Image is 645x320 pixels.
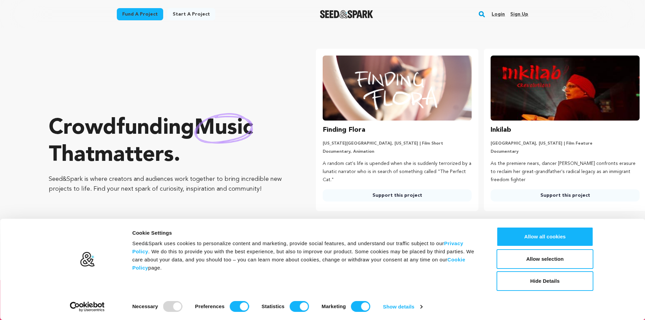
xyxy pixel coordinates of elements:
img: Inkilab image [491,56,640,121]
a: Support this project [323,189,472,201]
p: Seed&Spark is where creators and audiences work together to bring incredible new projects to life... [49,174,289,194]
div: Seed&Spark uses cookies to personalize content and marketing, provide social features, and unders... [132,239,481,272]
a: Start a project [167,8,215,20]
a: Login [492,9,505,20]
a: Seed&Spark Homepage [320,10,373,18]
p: A random cat's life is upended when she is suddenly terrorized by a lunatic narrator who is in se... [323,160,472,184]
img: logo [80,252,95,267]
button: Hide Details [497,271,594,291]
a: Sign up [510,9,528,20]
button: Allow selection [497,249,594,269]
a: Fund a project [117,8,163,20]
a: Usercentrics Cookiebot - opens in a new window [58,302,117,312]
h3: Finding Flora [323,125,365,135]
p: As the premiere nears, dancer [PERSON_NAME] confronts erasure to reclaim her great-grandfather's ... [491,160,640,184]
p: [GEOGRAPHIC_DATA], [US_STATE] | Film Feature [491,141,640,146]
img: Finding Flora image [323,56,472,121]
img: hand sketched image [194,113,253,143]
h3: Inkilab [491,125,511,135]
div: Cookie Settings [132,229,481,237]
img: Seed&Spark Logo Dark Mode [320,10,373,18]
strong: Marketing [322,303,346,309]
p: Documentary [491,149,640,154]
a: Support this project [491,189,640,201]
button: Allow all cookies [497,227,594,247]
strong: Statistics [262,303,285,309]
p: Documentary, Animation [323,149,472,154]
p: Crowdfunding that . [49,115,289,169]
strong: Preferences [195,303,224,309]
span: matters [94,145,174,166]
strong: Necessary [132,303,158,309]
a: Show details [383,302,422,312]
p: [US_STATE][GEOGRAPHIC_DATA], [US_STATE] | Film Short [323,141,472,146]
